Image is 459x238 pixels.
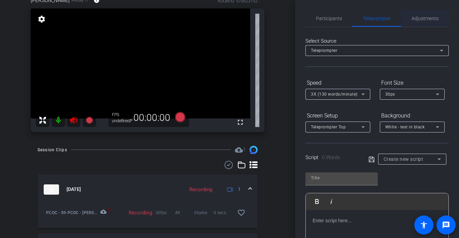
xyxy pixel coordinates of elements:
[305,110,370,122] div: Screen Setup
[380,110,445,122] div: Background
[412,16,439,21] span: Adjustments
[363,16,391,21] span: Teleprompter
[235,146,246,154] span: Destinations for your clips
[67,186,81,193] span: [DATE]
[114,209,156,216] div: Recording
[305,154,359,162] div: Script
[112,112,119,117] span: FPS
[194,209,214,216] span: 0bytes
[37,15,46,23] mat-icon: settings
[385,125,425,129] span: White - text in black
[237,209,245,217] mat-icon: favorite_border
[236,118,244,126] mat-icon: fullscreen
[38,174,258,205] mat-expansion-panel-header: thumb-nail[DATE]Recording1
[38,146,67,153] div: Session Clips
[243,146,246,153] span: 1
[100,209,109,217] mat-icon: cloud_upload
[384,156,424,162] span: Create new script
[46,209,97,216] span: PCOC - S9-PCOC - [PERSON_NAME]-903 story 4-2025-10-07-15-53-43-140-0
[129,112,175,124] div: 00:00:00
[186,186,216,194] div: Recording
[214,209,233,216] span: 0 secs
[238,186,241,193] span: 1
[235,146,243,154] mat-icon: cloud_upload
[316,16,342,21] span: Participants
[175,209,195,216] span: 4K
[385,92,395,97] span: 30px
[311,125,346,129] span: Teleprompter Top
[322,154,340,160] span: 0 Words
[311,195,324,208] button: Bold (⌘B)
[38,205,258,228] div: thumb-nail[DATE]Recording1
[311,174,372,182] input: Title
[112,118,129,124] div: undefinedP
[380,77,445,89] div: Font Size
[249,146,258,154] img: Session clips
[305,77,370,89] div: Speed
[442,221,450,229] mat-icon: message
[311,92,358,97] span: 3X (130 words/minute)
[44,184,59,195] img: thumb-nail
[156,209,175,216] span: 30fps
[325,195,338,208] button: Italic (⌘I)
[420,221,428,229] mat-icon: accessibility
[311,48,337,53] span: Teleprompter
[107,207,110,214] span: 1
[305,37,449,45] div: Select Source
